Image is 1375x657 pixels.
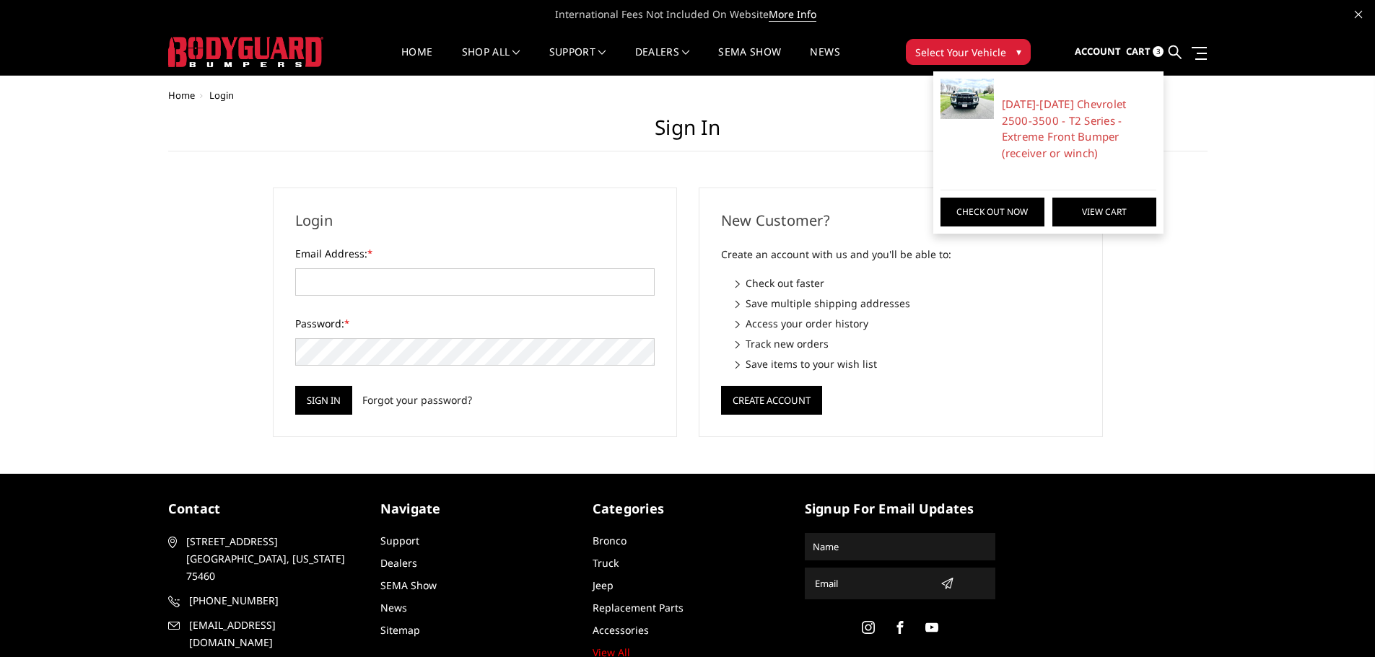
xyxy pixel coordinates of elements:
a: SEMA Show [718,47,781,75]
a: Support [380,534,419,547]
h5: Navigate [380,499,571,519]
span: 3 [1153,46,1164,57]
label: Password: [295,316,655,331]
a: Dealers [380,556,417,570]
a: Dealers [635,47,690,75]
h5: signup for email updates [805,499,995,519]
span: [EMAIL_ADDRESS][DOMAIN_NAME] [189,617,357,651]
img: 2020-2023 Chevrolet 2500-3500 - T2 Series - Extreme Front Bumper (receiver or winch) [940,79,995,119]
h5: contact [168,499,359,519]
span: Select Your Vehicle [915,45,1006,60]
a: Cart 3 [1126,32,1164,71]
input: Email [809,572,935,595]
a: Check out now [940,198,1044,226]
a: Jeep [593,578,614,592]
li: Access your order history [735,316,1081,331]
a: More Info [769,7,816,22]
a: SEMA Show [380,578,437,592]
input: Name [807,535,993,558]
span: [STREET_ADDRESS] [GEOGRAPHIC_DATA], [US_STATE] 75460 [186,533,354,585]
h5: Categories [593,499,783,519]
span: Account [1075,45,1121,58]
span: Login [209,89,234,102]
button: Select Your Vehicle [906,39,1031,65]
span: $6,791.74 [1002,164,1042,179]
p: Create an account with us and you'll be able to: [721,246,1081,263]
a: Forgot your password? [362,392,472,407]
li: Save items to your wish list [735,356,1081,371]
a: [DATE]-[DATE] Chevrolet 2500-3500 - T2 Series - Extreme Front Bumper (receiver or winch) [1002,96,1157,161]
a: [EMAIL_ADDRESS][DOMAIN_NAME] [168,617,359,651]
a: [PHONE_NUMBER] [168,592,359,609]
a: Sitemap [380,623,420,637]
h2: Login [295,210,655,232]
a: Truck [593,556,619,570]
a: Replacement Parts [593,601,684,614]
input: Sign in [295,386,352,415]
span: ▾ [1016,44,1021,59]
a: Accessories [593,623,649,637]
span: Cart [1126,45,1151,58]
a: News [380,601,407,614]
h1: Sign in [168,115,1208,151]
a: Create Account [721,392,822,405]
img: BODYGUARD BUMPERS [168,37,323,67]
span: [PHONE_NUMBER] [189,592,357,609]
a: Bronco [593,534,627,547]
a: Support [549,47,606,75]
a: News [810,47,839,75]
label: Email Address: [295,246,655,261]
a: Home [168,89,195,102]
a: View Cart [1052,198,1156,226]
a: Home [401,47,432,75]
h2: New Customer? [721,210,1081,232]
li: Save multiple shipping addresses [735,296,1081,311]
a: Account [1075,32,1121,71]
li: Check out faster [735,275,1081,291]
a: shop all [462,47,520,75]
button: Create Account [721,386,822,415]
li: Track new orders [735,336,1081,351]
span: BODYGUARD [1002,80,1058,94]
